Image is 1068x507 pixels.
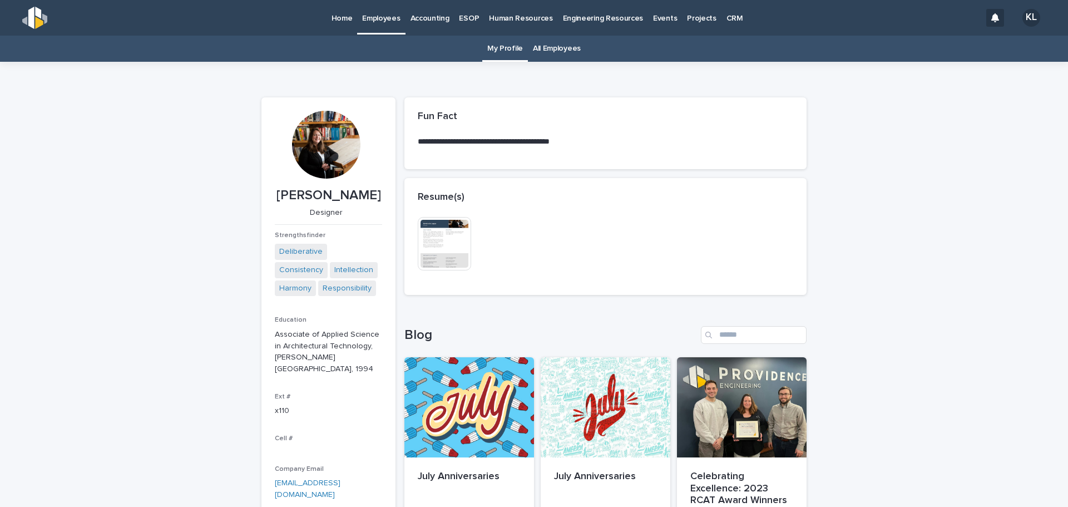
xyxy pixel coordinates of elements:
a: Deliberative [279,246,323,258]
div: KL [1022,9,1040,27]
a: Intellection [334,264,373,276]
img: s5b5MGTdWwFoU4EDV7nw [22,7,47,29]
p: July Anniversaries [418,471,521,483]
a: [EMAIL_ADDRESS][DOMAIN_NAME] [275,479,340,499]
span: Cell # [275,435,293,442]
a: My Profile [487,36,523,62]
h2: Resume(s) [418,191,464,204]
span: Strengthsfinder [275,232,325,239]
h1: Blog [404,327,696,343]
a: x110 [275,407,289,415]
a: Responsibility [323,283,372,294]
p: Associate of Applied Science in Architectural Technology, [PERSON_NAME][GEOGRAPHIC_DATA], 1994 [275,329,382,375]
input: Search [701,326,807,344]
a: Harmony [279,283,311,294]
span: Company Email [275,466,324,472]
a: Consistency [279,264,323,276]
h2: Fun Fact [418,111,457,123]
span: Education [275,317,306,323]
p: [PERSON_NAME] [275,188,382,204]
p: July Anniversaries [554,471,657,483]
span: Ext # [275,393,290,400]
a: All Employees [533,36,581,62]
p: Designer [275,208,378,218]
